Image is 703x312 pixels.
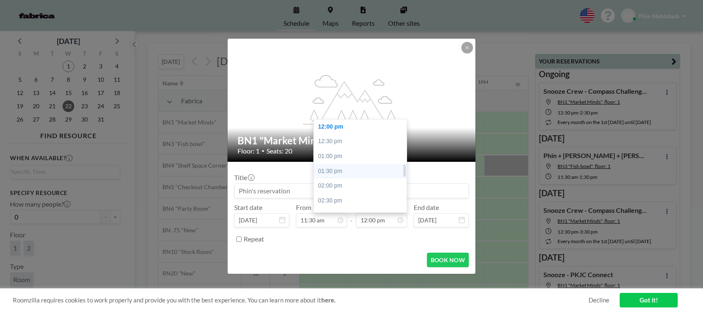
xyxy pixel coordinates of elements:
label: Repeat [244,235,264,243]
input: Phin's reservation [235,184,468,198]
div: 12:00 pm [314,119,412,134]
button: BOOK NOW [427,253,469,267]
span: Seats: 20 [267,147,292,155]
div: 12:30 pm [314,134,412,149]
div: 03:00 pm [314,208,412,223]
span: • [262,148,264,154]
span: Floor: 1 [238,147,259,155]
div: 01:30 pm [314,164,412,179]
label: Start date [234,203,262,212]
h2: BN1 "Market Minds" [238,134,466,147]
div: 02:00 pm [314,178,412,193]
div: 02:30 pm [314,193,412,208]
span: Roomzilla requires cookies to work properly and provide you with the best experience. You can lea... [13,296,589,304]
span: - [350,206,353,224]
label: End date [414,203,439,212]
div: 01:00 pm [314,149,412,164]
a: here. [321,296,335,304]
a: Decline [589,296,609,304]
label: Title [234,173,254,182]
label: From [296,203,311,212]
a: Got it! [620,293,678,307]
